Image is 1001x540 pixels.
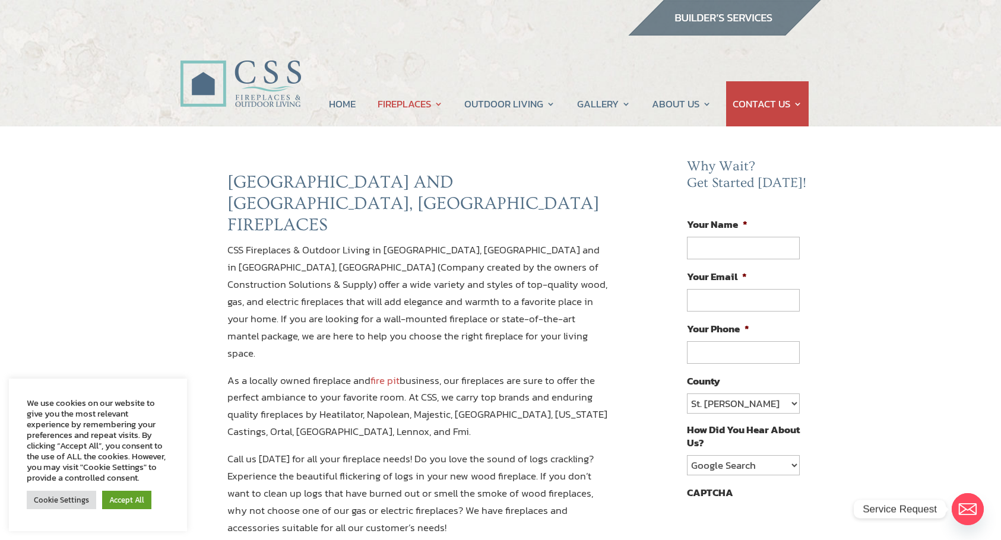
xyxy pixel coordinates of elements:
a: Cookie Settings [27,491,96,509]
p: As a locally owned fireplace and business, our fireplaces are sure to offer the perfect ambiance ... [227,372,609,451]
a: Email [952,493,984,525]
a: HOME [329,81,356,126]
a: builder services construction supply [628,24,821,40]
label: CAPTCHA [687,486,733,499]
a: ABOUT US [652,81,711,126]
label: Your Name [687,218,747,231]
label: Your Email [687,270,747,283]
label: How Did You Hear About Us? [687,423,800,449]
a: OUTDOOR LIVING [464,81,555,126]
a: Accept All [102,491,151,509]
label: Your Phone [687,322,749,335]
a: GALLERY [577,81,631,126]
h2: [GEOGRAPHIC_DATA] AND [GEOGRAPHIC_DATA], [GEOGRAPHIC_DATA] FIREPLACES [227,171,609,242]
label: County [687,374,720,387]
div: We use cookies on our website to give you the most relevant experience by remembering your prefer... [27,398,169,483]
a: CONTACT US [733,81,802,126]
a: fire pit [370,373,400,388]
p: CSS Fireplaces & Outdoor Living in [GEOGRAPHIC_DATA], [GEOGRAPHIC_DATA] and in [GEOGRAPHIC_DATA],... [227,242,609,371]
img: CSS Fireplaces & Outdoor Living (Formerly Construction Solutions & Supply)- Jacksonville Ormond B... [180,27,301,113]
a: FIREPLACES [378,81,443,126]
h2: Why Wait? Get Started [DATE]! [687,158,809,197]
